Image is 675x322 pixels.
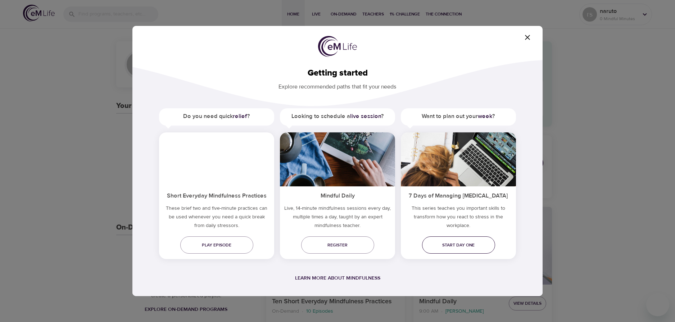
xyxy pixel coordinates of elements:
a: Learn more about mindfulness [295,275,380,281]
a: Register [301,236,374,254]
a: relief [233,113,247,120]
h5: These brief two and five-minute practices can be used whenever you need a quick break from daily ... [159,204,274,233]
h5: Want to plan out your ? [401,108,516,124]
img: logo [318,36,357,57]
h5: Mindful Daily [280,186,395,204]
img: ims [159,132,274,186]
a: Start day one [422,236,495,254]
h5: 7 Days of Managing [MEDICAL_DATA] [401,186,516,204]
a: Play episode [180,236,253,254]
p: Explore recommended paths that fit your needs [144,78,531,91]
p: Live, 14-minute mindfulness sessions every day, multiple times a day, taught by an expert mindful... [280,204,395,233]
p: This series teaches you important skills to transform how you react to stress in the workplace. [401,204,516,233]
span: Play episode [186,241,248,249]
h5: Do you need quick ? [159,108,274,124]
h5: Looking to schedule a ? [280,108,395,124]
img: ims [280,132,395,186]
img: ims [401,132,516,186]
a: live session [350,113,381,120]
h5: Short Everyday Mindfulness Practices [159,186,274,204]
span: Start day one [428,241,489,249]
span: Register [307,241,368,249]
a: week [478,113,492,120]
h2: Getting started [144,68,531,78]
